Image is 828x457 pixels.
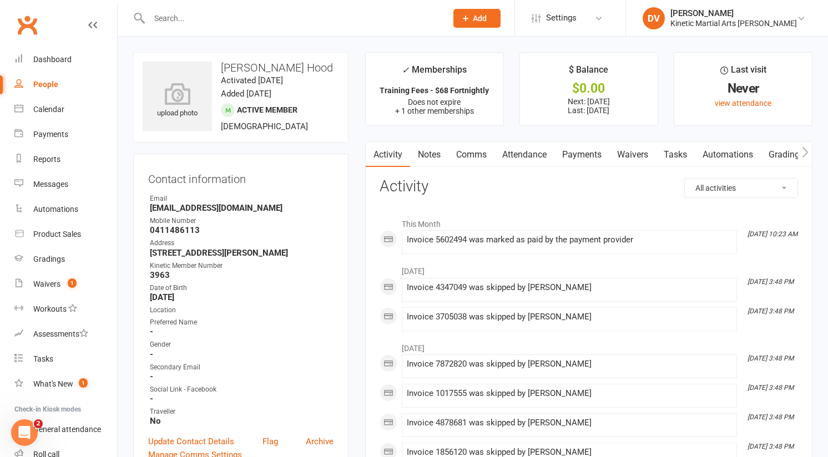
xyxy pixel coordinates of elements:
div: Dashboard [33,55,72,64]
div: Invoice 1017555 was skipped by [PERSON_NAME] [407,389,732,398]
div: Location [150,305,334,316]
span: 2 [34,419,43,428]
li: This Month [380,212,798,230]
div: Product Sales [33,230,81,238]
div: Memberships [402,63,467,83]
strong: 3963 [150,270,334,280]
li: [DATE] [380,260,798,277]
a: Automations [14,197,117,222]
a: Reports [14,147,117,172]
span: + 1 other memberships [395,106,474,115]
strong: Training Fees - $68 Fortnightly [380,86,489,95]
a: Comms [448,142,494,167]
div: General attendance [33,425,101,434]
div: Kinetic Member Number [150,261,334,271]
a: Calendar [14,97,117,122]
a: General attendance kiosk mode [14,417,117,442]
p: Next: [DATE] Last: [DATE] [530,97,648,115]
div: DV [643,7,665,29]
iframe: Intercom live chat [11,419,38,446]
i: [DATE] 3:48 PM [748,307,794,315]
i: [DATE] 3:48 PM [748,384,794,392]
a: Waivers [609,142,656,167]
div: Date of Birth [150,283,334,293]
li: [DATE] [380,337,798,354]
a: Waivers 1 [14,272,117,297]
a: Gradings [14,247,117,272]
h3: [PERSON_NAME] Hood [143,62,339,74]
span: Add [473,14,487,23]
div: What's New [33,379,73,388]
i: [DATE] 3:48 PM [748,413,794,421]
div: Email [150,194,334,204]
time: Activated [DATE] [221,75,283,85]
span: Active member [237,105,297,114]
a: Payments [554,142,609,167]
div: Social Link - Facebook [150,384,334,395]
div: Kinetic Martial Arts [PERSON_NAME] [670,18,797,28]
div: People [33,80,58,89]
a: Update Contact Details [148,435,234,448]
input: Search... [146,11,439,26]
strong: 0411486113 [150,225,334,235]
button: Add [453,9,501,28]
a: Archive [306,435,334,448]
a: Workouts [14,297,117,322]
h3: Activity [380,178,798,195]
i: [DATE] 3:48 PM [748,443,794,450]
div: upload photo [143,83,212,119]
span: 1 [79,378,88,388]
div: Reports [33,155,60,164]
a: Notes [410,142,448,167]
strong: [DATE] [150,292,334,302]
div: Workouts [33,304,67,313]
div: Invoice 5602494 was marked as paid by the payment provider [407,235,732,245]
time: Added [DATE] [221,89,271,99]
a: Activity [366,142,410,167]
div: Traveller [150,407,334,417]
a: view attendance [715,99,771,108]
a: Flag [262,435,278,448]
div: Invoice 1856120 was skipped by [PERSON_NAME] [407,448,732,457]
div: Never [684,83,802,94]
div: Address [150,238,334,248]
div: $ Balance [569,63,608,83]
div: [PERSON_NAME] [670,8,797,18]
i: ✓ [402,65,409,75]
a: Tasks [14,347,117,372]
i: [DATE] 3:48 PM [748,354,794,362]
div: $0.00 [530,83,648,94]
span: Settings [546,6,577,31]
span: 1 [68,278,77,288]
div: Calendar [33,105,64,114]
div: Invoice 3705038 was skipped by [PERSON_NAME] [407,312,732,322]
div: Gender [150,339,334,350]
a: Payments [14,122,117,147]
strong: No [150,416,334,426]
div: Tasks [33,354,53,363]
div: Last visit [720,63,766,83]
strong: [STREET_ADDRESS][PERSON_NAME] [150,248,334,258]
a: Attendance [494,142,554,167]
div: Automations [33,205,78,214]
a: Tasks [656,142,695,167]
a: Messages [14,172,117,197]
div: Mobile Number [150,216,334,226]
a: Dashboard [14,47,117,72]
div: Preferred Name [150,317,334,328]
i: [DATE] 3:48 PM [748,278,794,286]
a: Automations [695,142,761,167]
span: Does not expire [408,98,461,106]
div: Messages [33,180,68,189]
div: Assessments [33,329,88,338]
strong: - [150,327,334,337]
i: [DATE] 10:23 AM [748,230,797,238]
div: Invoice 7872820 was skipped by [PERSON_NAME] [407,359,732,369]
strong: - [150,372,334,382]
div: Invoice 4347049 was skipped by [PERSON_NAME] [407,283,732,292]
div: Waivers [33,280,60,288]
a: What's New1 [14,372,117,397]
span: [DEMOGRAPHIC_DATA] [221,121,308,131]
div: Payments [33,130,68,139]
a: Clubworx [13,11,41,39]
